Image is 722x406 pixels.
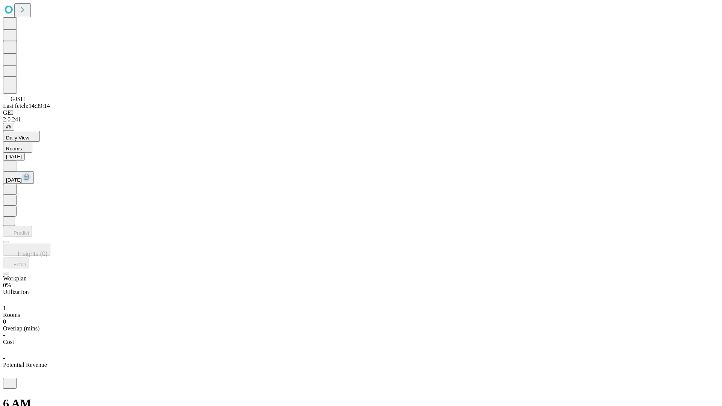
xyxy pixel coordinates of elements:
div: GEI [3,109,719,116]
button: [DATE] [3,171,34,184]
span: 0% [3,282,11,288]
span: 1 [3,305,6,311]
span: [DATE] [6,177,22,183]
button: [DATE] [3,153,25,161]
span: - [3,332,5,338]
span: Utilization [3,289,29,295]
span: Daily View [6,135,29,141]
button: Daily View [3,131,40,142]
span: 0 [3,318,6,325]
button: @ [3,123,14,131]
button: Insights (0) [3,244,50,256]
span: Overlap (mins) [3,325,39,332]
span: Potential Revenue [3,362,47,368]
span: Rooms [3,312,20,318]
span: Workplan [3,275,27,282]
button: Fetch [3,258,29,268]
span: Insights (0) [18,251,47,257]
span: Cost [3,339,14,345]
button: Rooms [3,142,32,153]
span: GJSH [11,96,25,102]
div: 2.0.241 [3,116,719,123]
span: Rooms [6,146,22,151]
span: @ [6,124,11,130]
span: - [3,355,5,361]
span: Last fetch: 14:39:14 [3,103,50,109]
button: Predict [3,226,32,237]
